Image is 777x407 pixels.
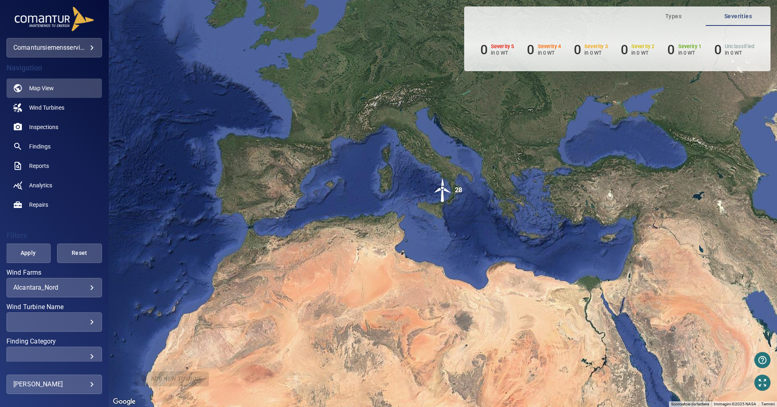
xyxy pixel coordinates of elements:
[631,50,655,56] p: in 0 WT
[6,338,102,345] label: Finding Category
[480,42,488,57] h6: 0
[6,195,102,214] a: repairs noActive
[711,11,766,21] span: Severities
[6,269,102,276] label: Wind Farms
[57,244,102,263] button: Reset
[714,402,756,406] span: Immagini ©2025 NASA
[6,244,51,263] button: Apply
[29,123,58,131] span: Inspections
[29,201,48,209] span: Repairs
[527,42,561,57] li: Severity 4
[6,347,102,366] div: Finding Category
[6,176,102,195] a: analytics noActive
[6,117,102,137] a: inspections noActive
[538,50,561,56] p: in 0 WT
[6,78,102,98] a: map active
[13,284,95,291] div: Alcantara_Nord
[431,178,455,202] img: windFarmIcon.svg
[6,156,102,176] a: reports noActive
[13,378,95,391] div: [PERSON_NAME]
[16,248,40,258] span: Apply
[6,137,102,156] a: findings noActive
[111,396,138,407] a: Visualizza questa zona in Google Maps (in una nuova finestra)
[6,312,102,332] div: Wind Turbine Name
[29,181,52,189] span: Analytics
[761,402,775,406] a: Termini
[667,42,675,57] h6: 0
[491,50,514,56] p: in 0 WT
[574,42,608,57] li: Severity 3
[111,396,138,407] img: Google
[29,142,51,151] span: Findings
[538,44,561,49] h6: Severity 4
[584,50,608,56] p: in 0 WT
[646,11,701,21] span: Types
[480,42,514,57] li: Severity 5
[67,248,92,258] span: Reset
[725,50,754,56] p: in 0 WT
[14,6,95,32] img: comantursiemensserviceitaly-logo
[29,162,49,170] span: Reports
[455,178,462,202] div: 28
[491,44,514,49] h6: Severity 5
[6,304,102,310] label: Wind Turbine Name
[678,44,702,49] h6: Severity 1
[621,42,628,57] h6: 0
[527,42,534,57] h6: 0
[6,64,102,72] h4: Navigation
[6,278,102,297] div: Wind Farms
[631,44,655,49] h6: Severity 2
[584,44,608,49] h6: Severity 3
[431,178,455,203] gmp-advanced-marker: 28
[6,231,102,240] h4: Filters
[667,42,701,57] li: Severity 1
[678,50,702,56] p: in 0 WT
[574,42,581,57] h6: 0
[6,38,102,57] div: comantursiemensserviceitaly
[13,41,95,54] div: comantursiemensserviceitaly
[29,84,54,92] span: Map View
[714,42,722,57] h6: 0
[725,44,754,49] h6: Unclassified
[714,42,754,57] li: Severity Unclassified
[6,98,102,117] a: windturbines noActive
[29,104,64,112] span: Wind Turbines
[671,401,709,407] button: Scorciatoie da tastiera
[621,42,655,57] li: Severity 2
